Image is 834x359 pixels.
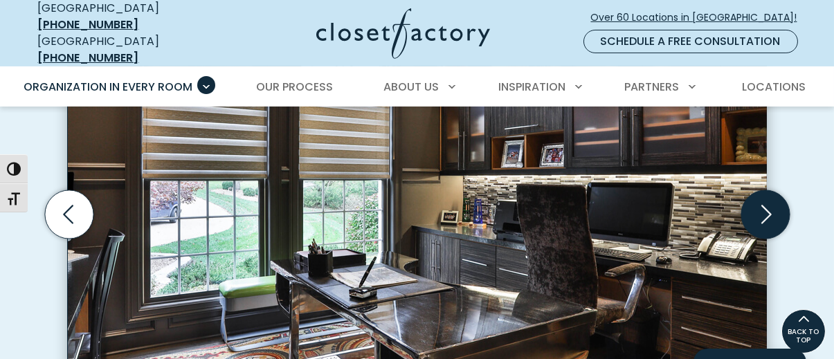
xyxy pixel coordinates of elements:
[781,309,826,353] a: BACK TO TOP
[736,185,795,244] button: Next slide
[15,68,820,107] nav: Primary Menu
[24,79,193,95] span: Organization in Every Room
[498,79,565,95] span: Inspiration
[590,6,809,30] a: Over 60 Locations in [GEOGRAPHIC_DATA]!
[38,33,208,66] div: [GEOGRAPHIC_DATA]
[316,8,490,59] img: Closet Factory Logo
[591,10,808,25] span: Over 60 Locations in [GEOGRAPHIC_DATA]!
[38,50,139,66] a: [PHONE_NUMBER]
[39,185,99,244] button: Previous slide
[38,17,139,33] a: [PHONE_NUMBER]
[583,30,798,53] a: Schedule a Free Consultation
[742,79,806,95] span: Locations
[624,79,679,95] span: Partners
[256,79,333,95] span: Our Process
[782,328,825,344] span: BACK TO TOP
[383,79,439,95] span: About Us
